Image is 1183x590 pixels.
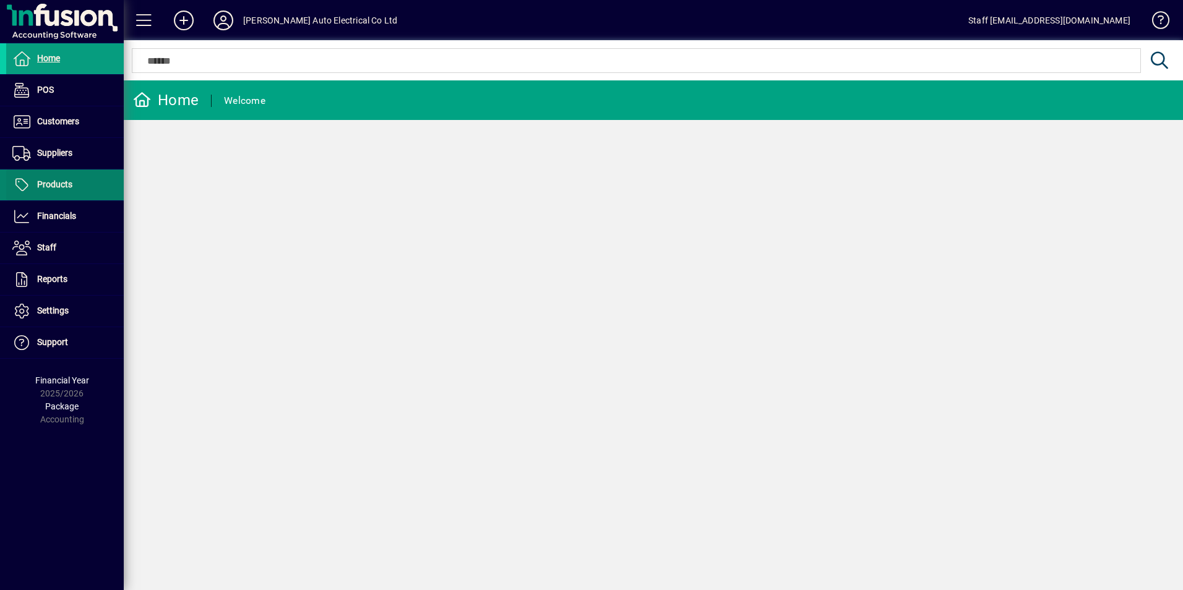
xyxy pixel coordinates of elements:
[6,327,124,358] a: Support
[6,201,124,232] a: Financials
[6,106,124,137] a: Customers
[37,179,72,189] span: Products
[133,90,199,110] div: Home
[37,85,54,95] span: POS
[6,169,124,200] a: Products
[37,337,68,347] span: Support
[6,138,124,169] a: Suppliers
[968,11,1130,30] div: Staff [EMAIL_ADDRESS][DOMAIN_NAME]
[45,401,79,411] span: Package
[6,296,124,327] a: Settings
[37,148,72,158] span: Suppliers
[6,75,124,106] a: POS
[6,233,124,263] a: Staff
[37,242,56,252] span: Staff
[6,264,124,295] a: Reports
[37,306,69,315] span: Settings
[164,9,204,32] button: Add
[37,211,76,221] span: Financials
[37,116,79,126] span: Customers
[35,375,89,385] span: Financial Year
[204,9,243,32] button: Profile
[1143,2,1168,43] a: Knowledge Base
[243,11,397,30] div: [PERSON_NAME] Auto Electrical Co Ltd
[37,274,67,284] span: Reports
[37,53,60,63] span: Home
[224,91,265,111] div: Welcome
